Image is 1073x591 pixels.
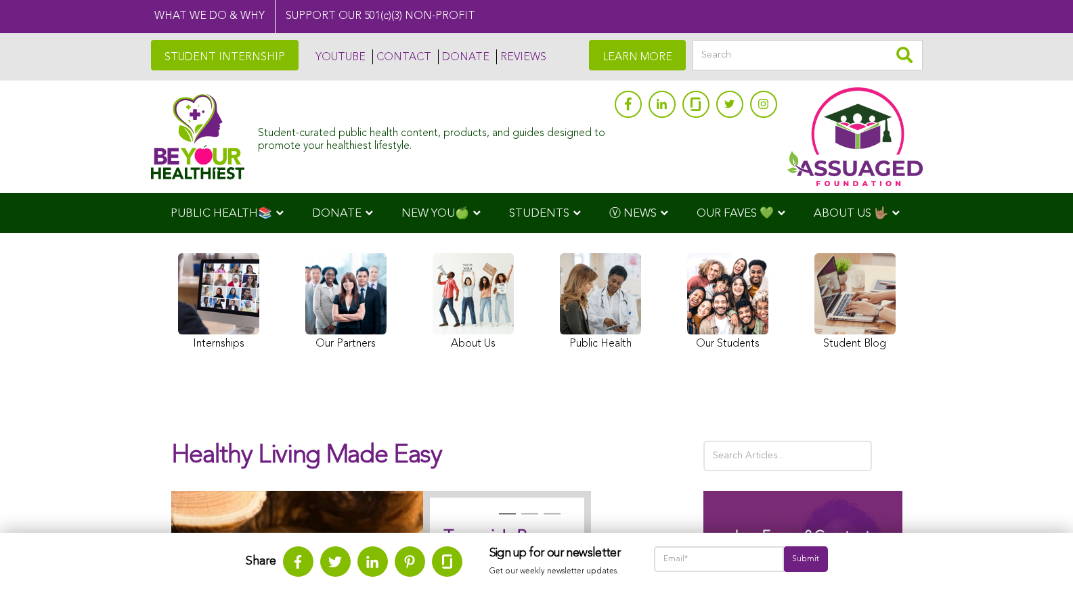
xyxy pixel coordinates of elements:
span: STUDENTS [509,208,569,219]
button: 2 of 3 [521,513,535,527]
button: 1 of 3 [499,513,512,527]
div: Navigation Menu [151,193,923,233]
span: Ⓥ NEWS [609,208,657,219]
a: REVIEWS [496,49,546,64]
input: Submit [784,546,827,572]
a: LEARN MORE [589,40,686,70]
img: Assuaged [151,93,245,179]
img: glassdoor.svg [442,554,452,569]
span: OUR FAVES 💚 [697,208,774,219]
img: Assuaged App [787,87,923,186]
span: DONATE [312,208,362,219]
span: NEW YOU🍏 [401,208,469,219]
a: YOUTUBE [312,49,366,64]
span: ABOUT US 🤟🏽 [814,208,888,219]
span: PUBLIC HEALTH📚 [171,208,272,219]
strong: Share [246,555,276,567]
a: CONTACT [372,49,431,64]
a: STUDENT INTERNSHIP [151,40,299,70]
a: DONATE [438,49,489,64]
h3: Low Energy? Constant Hunger? [717,527,889,566]
button: 3 of 3 [544,513,557,527]
h1: Healthy Living Made Easy [171,441,683,484]
input: Search Articles... [703,441,873,471]
img: glassdoor [691,97,700,111]
div: Student-curated public health content, products, and guides designed to promote your healthiest l... [258,121,607,153]
iframe: Chat Widget [1005,526,1073,591]
p: Get our weekly newsletter updates. [489,564,627,579]
input: Search [693,40,923,70]
h3: Sign up for our newsletter [489,546,627,561]
input: Email* [654,546,785,572]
